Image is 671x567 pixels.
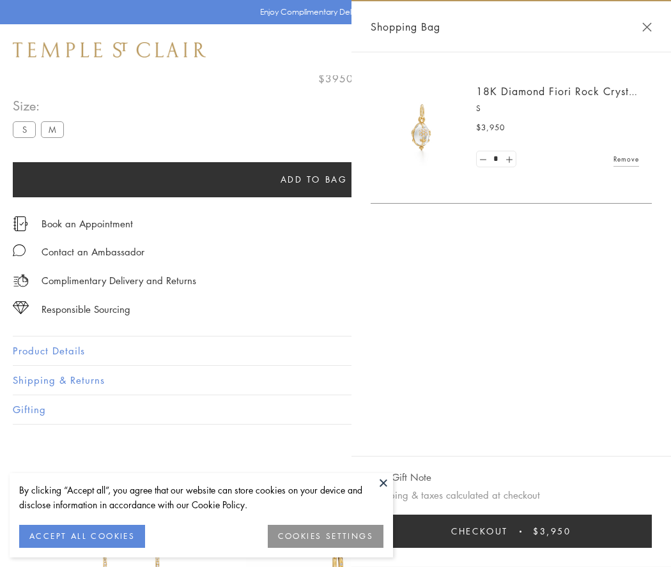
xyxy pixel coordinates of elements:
button: Product Details [13,336,658,365]
button: ACCEPT ALL COOKIES [19,525,145,548]
div: By clicking “Accept all”, you agree that our website can store cookies on your device and disclos... [19,483,383,512]
label: M [41,121,64,137]
button: Shipping & Returns [13,366,658,395]
img: Temple St. Clair [13,42,206,57]
button: Close Shopping Bag [642,22,652,32]
h3: You May Also Like [32,470,639,490]
p: Complimentary Delivery and Returns [42,273,196,289]
img: P51889-E11FIORI [383,89,460,166]
img: icon_appointment.svg [13,216,28,231]
label: S [13,121,36,137]
span: $3950 [318,70,353,87]
span: $3,950 [533,524,571,538]
p: Enjoy Complimentary Delivery & Returns [260,6,405,19]
button: COOKIES SETTINGS [268,525,383,548]
img: MessageIcon-01_2.svg [13,244,26,257]
button: Add Gift Note [371,469,431,485]
img: icon_delivery.svg [13,273,29,289]
span: Checkout [451,524,508,538]
button: Gifting [13,395,658,424]
a: Set quantity to 2 [502,151,515,167]
p: S [476,102,639,115]
button: Checkout $3,950 [371,515,652,548]
span: Add to bag [281,172,348,186]
p: Shipping & taxes calculated at checkout [371,487,652,503]
img: icon_sourcing.svg [13,301,29,314]
span: $3,950 [476,121,505,134]
div: Responsible Sourcing [42,301,130,317]
span: Shopping Bag [371,19,440,35]
button: Add to bag [13,162,615,197]
a: Book an Appointment [42,216,133,231]
a: Remove [613,152,639,166]
span: Size: [13,95,69,116]
a: Set quantity to 0 [477,151,490,167]
div: Contact an Ambassador [42,244,144,260]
